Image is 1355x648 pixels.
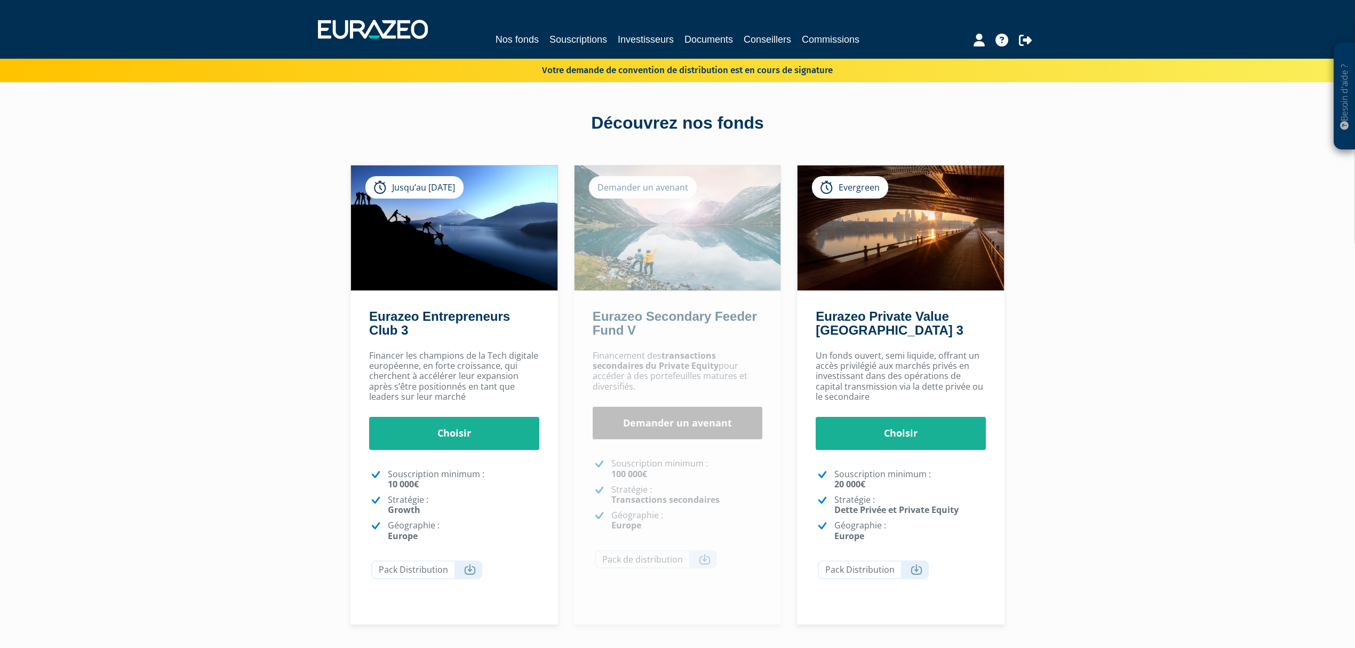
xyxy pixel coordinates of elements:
img: 1732889491-logotype_eurazeo_blanc_rvb.png [318,20,428,39]
div: Demander un avenant [589,176,697,199]
strong: Europe [388,530,418,542]
a: Commissions [802,32,859,47]
img: Eurazeo Private Value Europe 3 [798,165,1004,290]
strong: 100 000€ [611,468,647,480]
p: Un fonds ouvert, semi liquide, offrant un accès privilégié aux marchés privés en investissant dan... [816,351,986,402]
p: Stratégie : [834,495,986,515]
div: Découvrez nos fonds [373,111,982,136]
p: Stratégie : [388,495,539,515]
p: Votre demande de convention de distribution est en cours de signature [511,61,833,77]
strong: Dette Privée et Private Equity [834,504,959,516]
a: Choisir [369,417,539,450]
a: Choisir [816,417,986,450]
p: Besoin d'aide ? [1338,49,1351,145]
strong: Growth [388,504,420,516]
a: Souscriptions [549,32,607,47]
strong: transactions secondaires du Private Equity [593,350,719,372]
a: Pack Distribution [818,560,929,579]
img: Eurazeo Secondary Feeder Fund V [575,165,781,290]
a: Pack de distribution [595,550,717,569]
div: Evergreen [812,176,888,199]
a: Investisseurs [618,32,674,47]
p: Souscription minimum : [611,459,763,479]
strong: Europe [834,530,864,542]
strong: Transactions secondaires [611,494,720,505]
p: Géographie : [611,510,763,531]
p: Stratégie : [611,485,763,505]
a: Eurazeo Private Value [GEOGRAPHIC_DATA] 3 [816,309,963,337]
a: Pack Distribution [371,560,482,579]
a: Documents [684,32,733,47]
img: Eurazeo Entrepreneurs Club 3 [351,165,557,290]
p: Financement des pour accéder à des portefeuilles matures et diversifiés. [593,351,763,392]
strong: Europe [611,519,641,531]
strong: 20 000€ [834,478,865,490]
strong: 10 000€ [388,478,419,490]
p: Géographie : [388,520,539,541]
a: Nos fonds [496,32,539,49]
a: Demander un avenant [593,407,763,440]
a: Eurazeo Entrepreneurs Club 3 [369,309,510,337]
div: Jusqu’au [DATE] [365,176,464,199]
p: Souscription minimum : [834,469,986,489]
a: Conseillers [744,32,791,47]
p: Souscription minimum : [388,469,539,489]
a: Eurazeo Secondary Feeder Fund V [593,309,757,337]
p: Géographie : [834,520,986,541]
p: Financer les champions de la Tech digitale européenne, en forte croissance, qui cherchent à accél... [369,351,539,402]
